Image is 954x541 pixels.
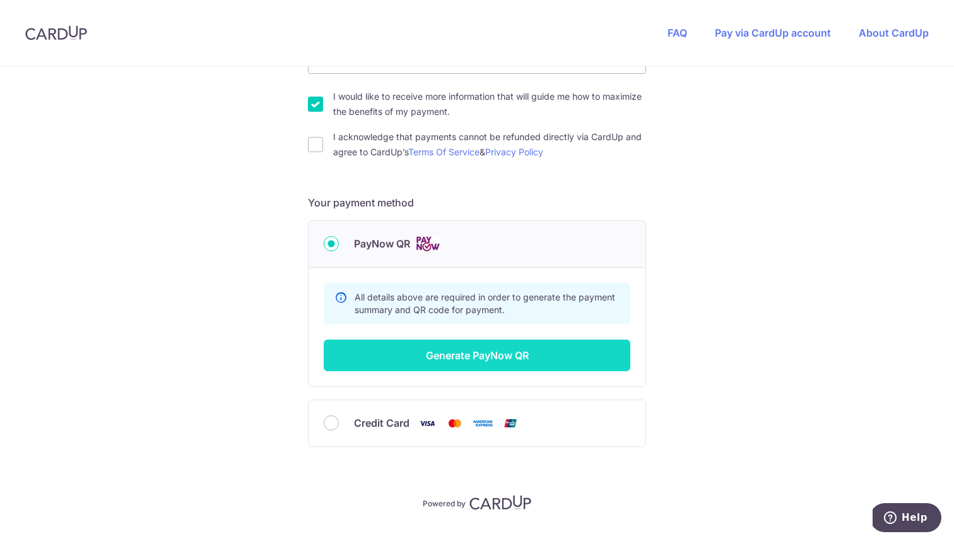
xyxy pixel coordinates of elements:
div: PayNow QR Cards logo [324,236,630,252]
img: CardUp [25,25,87,40]
img: American Express [470,415,495,431]
a: Terms Of Service [408,146,480,157]
a: Pay via CardUp account [715,27,831,39]
label: I would like to receive more information that will guide me how to maximize the benefits of my pa... [333,89,646,119]
a: About CardUp [859,27,929,39]
h5: Your payment method [308,195,646,210]
p: Powered by [423,496,466,509]
label: I acknowledge that payments cannot be refunded directly via CardUp and agree to CardUp’s & [333,129,646,160]
span: Credit Card [354,415,409,431]
img: Visa [415,415,440,431]
a: FAQ [668,27,687,39]
button: Generate PayNow QR [324,340,630,371]
img: CardUp [469,495,531,510]
img: Cards logo [415,236,440,252]
div: Credit Card Visa Mastercard American Express Union Pay [324,415,630,431]
a: Privacy Policy [485,146,543,157]
iframe: Opens a widget where you can find more information [873,503,941,535]
span: PayNow QR [354,236,410,251]
span: All details above are required in order to generate the payment summary and QR code for payment. [355,292,615,315]
img: Mastercard [442,415,468,431]
img: Union Pay [498,415,523,431]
